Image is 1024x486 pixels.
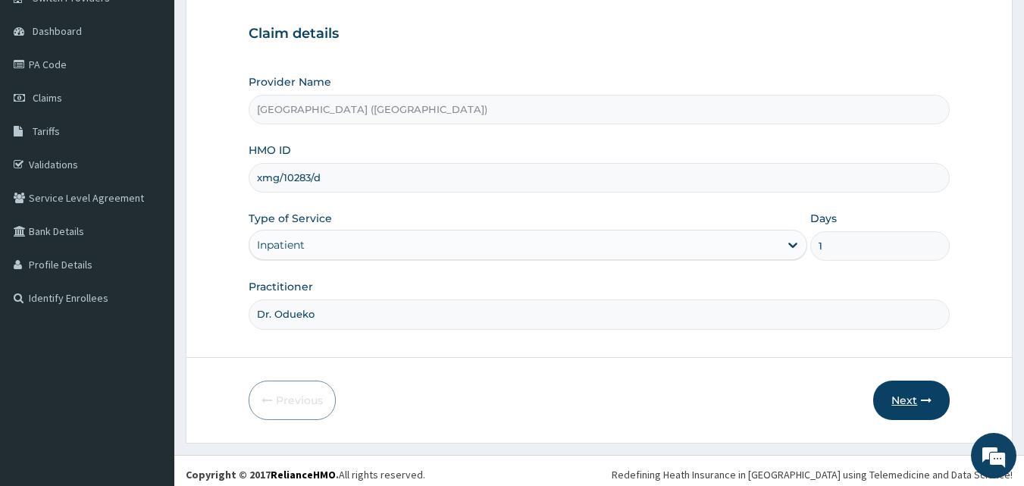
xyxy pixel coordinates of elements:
div: Inpatient [257,237,305,252]
label: Practitioner [249,279,313,294]
label: Type of Service [249,211,332,226]
input: Enter HMO ID [249,163,950,193]
label: Provider Name [249,74,331,89]
span: Dashboard [33,24,82,38]
button: Next [873,381,950,420]
h3: Claim details [249,26,950,42]
a: RelianceHMO [271,468,336,481]
label: HMO ID [249,143,291,158]
strong: Copyright © 2017 . [186,468,339,481]
span: We're online! [88,146,209,299]
div: Chat with us now [79,85,255,105]
div: Minimize live chat window [249,8,285,44]
input: Enter Name [249,299,950,329]
textarea: Type your message and hit 'Enter' [8,325,289,378]
div: Redefining Heath Insurance in [GEOGRAPHIC_DATA] using Telemedicine and Data Science! [612,467,1013,482]
button: Previous [249,381,336,420]
label: Days [810,211,837,226]
span: Claims [33,91,62,105]
span: Tariffs [33,124,60,138]
img: d_794563401_company_1708531726252_794563401 [28,76,61,114]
